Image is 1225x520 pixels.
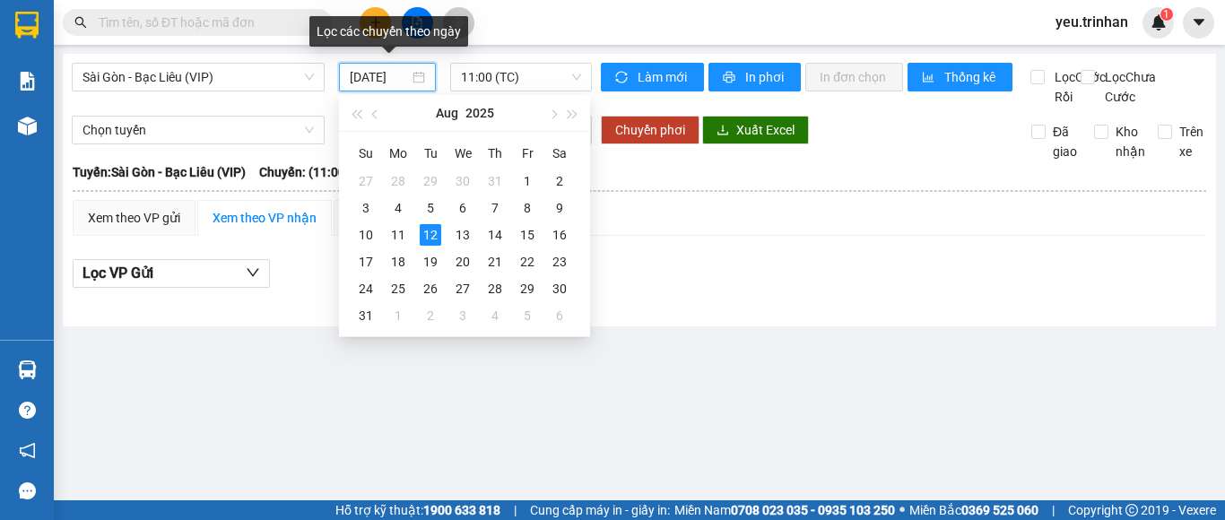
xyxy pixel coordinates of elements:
td: 2025-08-09 [543,195,576,221]
button: downloadXuất Excel [702,116,809,144]
th: Tu [414,139,447,168]
span: Kho nhận [1108,122,1152,161]
div: 8 [517,197,538,219]
span: 1 [1163,8,1169,21]
td: 2025-08-15 [511,221,543,248]
div: 25 [387,278,409,299]
span: Đã giao [1046,122,1084,161]
div: 14 [484,224,506,246]
td: 2025-08-27 [447,275,479,302]
td: 2025-07-28 [382,168,414,195]
td: 2025-08-13 [447,221,479,248]
th: Fr [511,139,543,168]
input: Tìm tên, số ĐT hoặc mã đơn [99,13,310,32]
span: notification [19,442,36,459]
div: 6 [549,305,570,326]
button: syncLàm mới [601,63,704,91]
span: bar-chart [922,71,937,85]
span: Lọc VP Gửi [83,262,153,284]
div: Xem theo VP gửi [88,208,180,228]
span: down [246,265,260,280]
button: file-add [402,7,433,39]
strong: 1900 633 818 [423,503,500,517]
span: In phơi [745,67,786,87]
strong: 0369 525 060 [961,503,1038,517]
div: 9 [549,197,570,219]
td: 2025-08-23 [543,248,576,275]
td: 2025-08-20 [447,248,479,275]
td: 2025-08-06 [447,195,479,221]
div: 5 [517,305,538,326]
td: 2025-09-04 [479,302,511,329]
strong: 0708 023 035 - 0935 103 250 [731,503,895,517]
span: | [514,500,517,520]
span: Trên xe [1172,122,1211,161]
div: 27 [452,278,473,299]
img: warehouse-icon [18,117,37,135]
td: 2025-08-03 [350,195,382,221]
td: 2025-08-11 [382,221,414,248]
td: 2025-09-02 [414,302,447,329]
td: 2025-08-19 [414,248,447,275]
td: 2025-07-29 [414,168,447,195]
div: 27 [355,170,377,192]
button: In đơn chọn [805,63,903,91]
div: 30 [549,278,570,299]
td: 2025-08-12 [414,221,447,248]
span: caret-down [1191,14,1207,30]
td: 2025-09-03 [447,302,479,329]
div: 30 [452,170,473,192]
div: 2 [549,170,570,192]
div: 3 [355,197,377,219]
button: plus [360,7,391,39]
td: 2025-08-07 [479,195,511,221]
div: 28 [484,278,506,299]
b: Tuyến: Sài Gòn - Bạc Liêu (VIP) [73,165,246,179]
td: 2025-07-27 [350,168,382,195]
span: Miền Nam [674,500,895,520]
span: Làm mới [638,67,690,87]
div: 1 [387,305,409,326]
img: logo-vxr [15,12,39,39]
span: Lọc Cước Rồi [1047,67,1108,107]
img: solution-icon [18,72,37,91]
th: We [447,139,479,168]
div: 13 [452,224,473,246]
div: 29 [517,278,538,299]
div: 7 [484,197,506,219]
td: 2025-07-30 [447,168,479,195]
input: 12/08/2025 [350,67,409,87]
button: Lọc VP Gửi [73,259,270,288]
span: message [19,482,36,499]
button: bar-chartThống kê [908,63,1012,91]
button: 2025 [465,95,494,131]
div: 21 [484,251,506,273]
span: yeu.trinhan [1041,11,1142,33]
div: 5 [420,197,441,219]
span: Cung cấp máy in - giấy in: [530,500,670,520]
div: 16 [549,224,570,246]
td: 2025-08-31 [350,302,382,329]
td: 2025-08-25 [382,275,414,302]
img: icon-new-feature [1151,14,1167,30]
td: 2025-08-26 [414,275,447,302]
button: Aug [436,95,458,131]
div: 11 [387,224,409,246]
td: 2025-08-05 [414,195,447,221]
td: 2025-08-01 [511,168,543,195]
div: Xem theo VP nhận [213,208,317,228]
td: 2025-09-05 [511,302,543,329]
div: 22 [517,251,538,273]
span: Thống kê [944,67,998,87]
div: 24 [355,278,377,299]
span: search [74,16,87,29]
span: question-circle [19,402,36,419]
td: 2025-08-21 [479,248,511,275]
span: | [1052,500,1055,520]
sup: 1 [1160,8,1173,21]
td: 2025-08-14 [479,221,511,248]
div: 19 [420,251,441,273]
div: 18 [387,251,409,273]
div: 12 [420,224,441,246]
div: Lọc các chuyến theo ngày [309,16,468,47]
